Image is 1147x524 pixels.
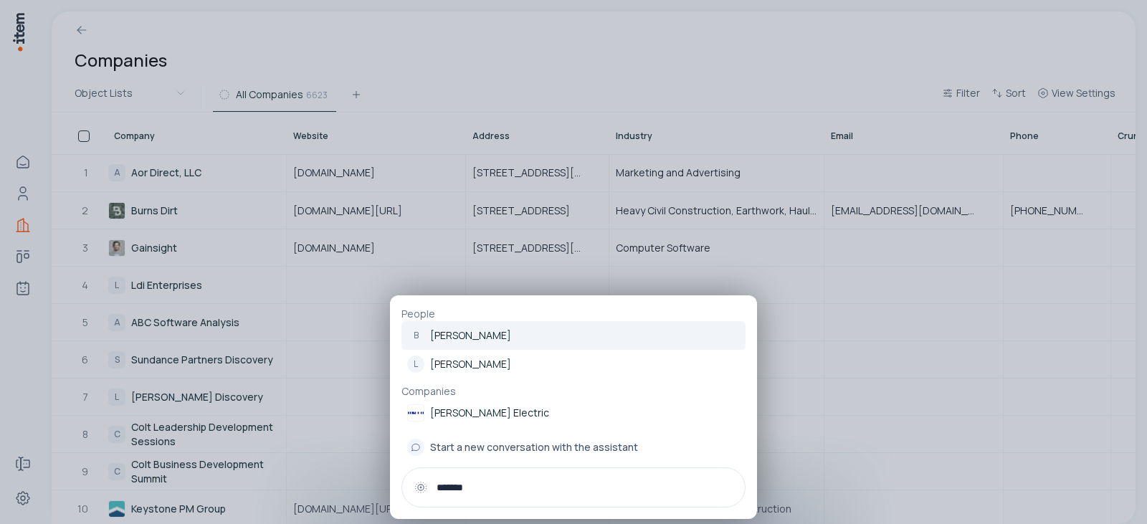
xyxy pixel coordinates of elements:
[407,404,424,421] img: Fureigh Electric
[401,307,746,321] p: People
[401,384,746,399] p: Companies
[401,321,746,350] a: B[PERSON_NAME]
[407,356,424,373] div: L
[430,440,638,454] span: Start a new conversation with the assistant
[390,295,757,519] div: PeopleB[PERSON_NAME]L[PERSON_NAME]CompaniesFureigh Electric[PERSON_NAME] ElectricStart a new conv...
[401,350,746,378] a: L[PERSON_NAME]
[430,357,511,371] p: [PERSON_NAME]
[430,328,511,343] p: [PERSON_NAME]
[407,327,424,344] div: B
[401,399,746,427] a: [PERSON_NAME] Electric
[401,433,746,462] button: Start a new conversation with the assistant
[430,406,549,420] p: [PERSON_NAME] Electric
